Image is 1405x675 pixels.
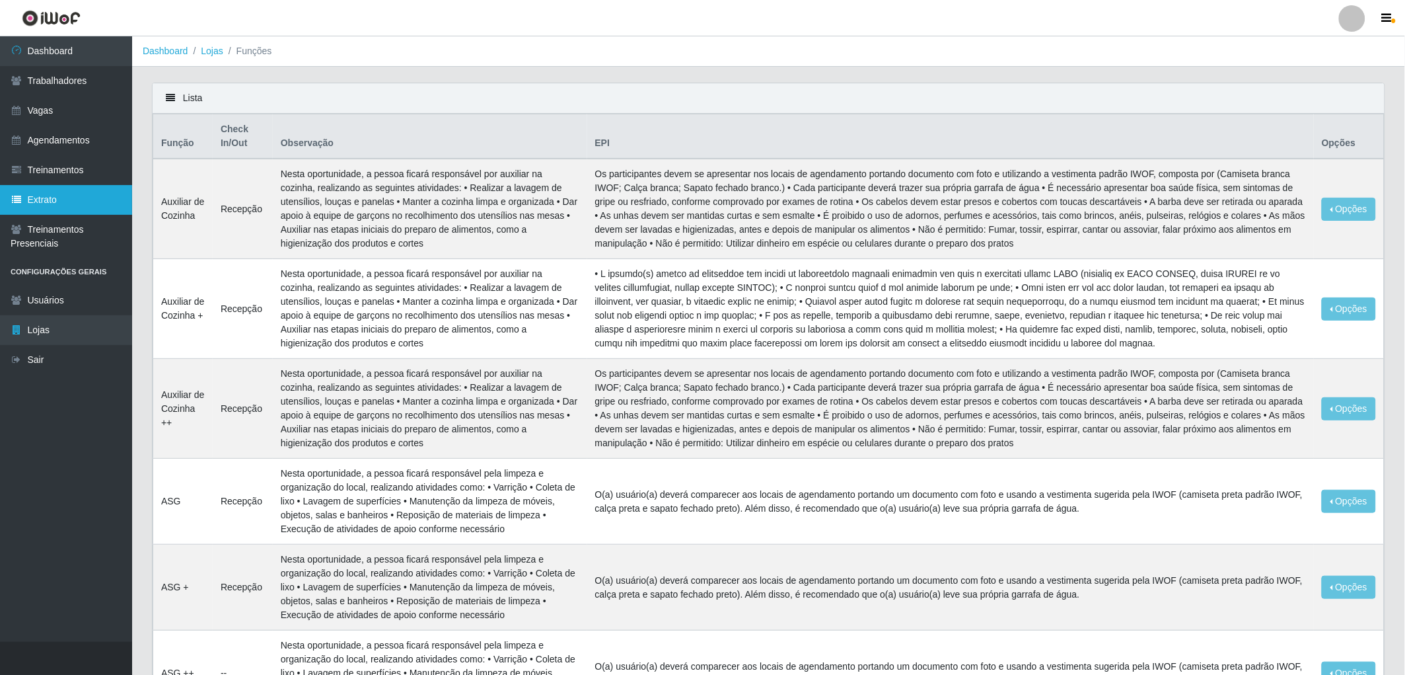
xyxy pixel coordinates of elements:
[223,44,272,58] li: Funções
[1322,198,1376,221] button: Opções
[213,114,273,159] th: Check In/Out
[153,459,213,545] td: ASG
[1322,576,1376,599] button: Opções
[213,459,273,545] td: Recepção
[153,114,213,159] th: Função
[143,46,188,56] a: Dashboard
[153,159,213,259] td: Auxiliar de Cozinha
[1322,397,1376,420] button: Opções
[587,159,1315,259] td: Os participantes devem se apresentar nos locais de agendamento portando documento com foto e util...
[153,545,213,631] td: ASG +
[1322,298,1376,321] button: Opções
[213,359,273,459] td: Recepção
[587,459,1315,545] td: O(a) usuário(a) deverá comparecer aos locais de agendamento portando um documento com foto e usan...
[153,259,213,359] td: Auxiliar de Cozinha +
[153,359,213,459] td: Auxiliar de Cozinha ++
[273,259,587,359] td: Nesta oportunidade, a pessoa ficará responsável por auxiliar na cozinha, realizando as seguintes ...
[22,10,81,26] img: CoreUI Logo
[213,545,273,631] td: Recepção
[1322,490,1376,513] button: Opções
[273,459,587,545] td: Nesta oportunidade, a pessoa ficará responsável pela limpeza e organização do local, realizando a...
[201,46,223,56] a: Lojas
[273,545,587,631] td: Nesta oportunidade, a pessoa ficará responsável pela limpeza e organização do local, realizando a...
[213,159,273,259] td: Recepção
[273,359,587,459] td: Nesta oportunidade, a pessoa ficará responsável por auxiliar na cozinha, realizando as seguintes ...
[273,159,587,259] td: Nesta oportunidade, a pessoa ficará responsável por auxiliar na cozinha, realizando as seguintes ...
[1314,114,1384,159] th: Opções
[213,259,273,359] td: Recepção
[153,83,1385,114] div: Lista
[132,36,1405,67] nav: breadcrumb
[587,259,1315,359] td: • L ipsumdo(s) ametco ad elitseddoe tem incidi ut laboreetdolo magnaali enimadmin ven quis n exer...
[587,545,1315,631] td: O(a) usuário(a) deverá comparecer aos locais de agendamento portando um documento com foto e usan...
[273,114,587,159] th: Observação
[587,114,1315,159] th: EPI
[587,359,1315,459] td: Os participantes devem se apresentar nos locais de agendamento portando documento com foto e util...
